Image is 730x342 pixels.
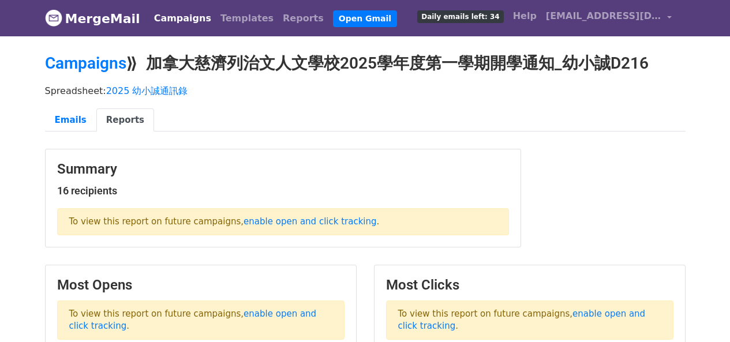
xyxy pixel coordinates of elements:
[57,300,345,340] p: To view this report on future campaigns, .
[45,54,686,73] h2: ⟫ 加拿大慈濟列治文人文學校2025學年度第一學期開學通知_幼小誠D216
[149,7,216,30] a: Campaigns
[386,277,673,294] h3: Most Clicks
[57,185,509,197] h5: 16 recipients
[413,5,508,28] a: Daily emails left: 34
[96,108,154,132] a: Reports
[386,300,673,340] p: To view this report on future campaigns, .
[216,7,278,30] a: Templates
[45,9,62,27] img: MergeMail logo
[244,216,376,227] a: enable open and click tracking
[45,108,96,132] a: Emails
[45,54,126,73] a: Campaigns
[417,10,503,23] span: Daily emails left: 34
[45,85,686,97] p: Spreadsheet:
[546,9,661,23] span: [EMAIL_ADDRESS][DOMAIN_NAME]
[541,5,676,32] a: [EMAIL_ADDRESS][DOMAIN_NAME]
[508,5,541,28] a: Help
[57,161,509,178] h3: Summary
[106,85,188,96] a: 2025 幼小誠通訊錄
[57,208,509,235] p: To view this report on future campaigns, .
[278,7,328,30] a: Reports
[45,6,140,31] a: MergeMail
[57,277,345,294] h3: Most Opens
[333,10,397,27] a: Open Gmail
